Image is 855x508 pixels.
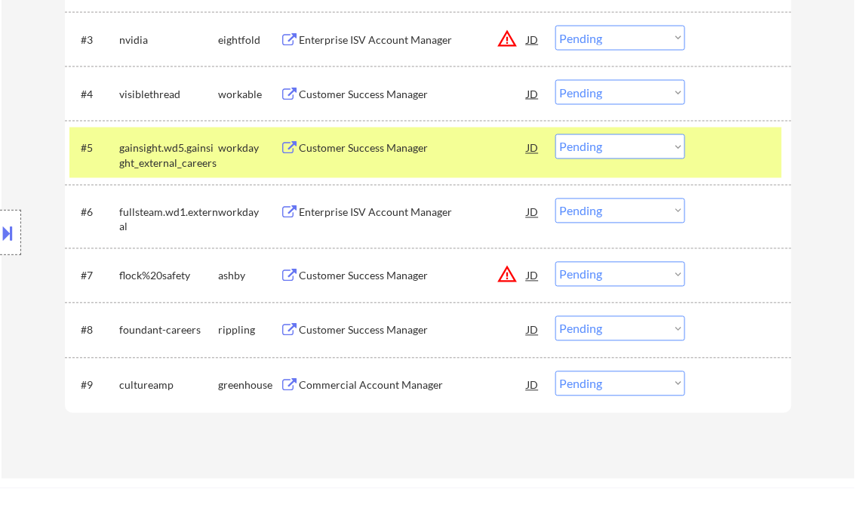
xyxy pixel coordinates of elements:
[526,371,541,399] div: JD
[82,87,108,102] div: #4
[300,32,527,48] div: Enterprise ISV Account Manager
[526,26,541,53] div: JD
[497,264,518,285] button: warning_amber
[219,87,281,102] div: workable
[526,262,541,289] div: JD
[300,269,527,284] div: Customer Success Manager
[300,141,527,156] div: Customer Success Manager
[219,378,281,393] div: greenhouse
[497,28,518,49] button: warning_amber
[300,378,527,393] div: Commercial Account Manager
[82,378,108,393] div: #9
[219,32,281,48] div: eightfold
[526,134,541,162] div: JD
[300,87,527,102] div: Customer Success Manager
[526,80,541,107] div: JD
[120,87,219,102] div: visiblethread
[526,199,541,226] div: JD
[300,323,527,338] div: Customer Success Manager
[526,316,541,343] div: JD
[82,32,108,48] div: #3
[300,205,527,220] div: Enterprise ISV Account Manager
[120,378,219,393] div: cultureamp
[120,32,219,48] div: nvidia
